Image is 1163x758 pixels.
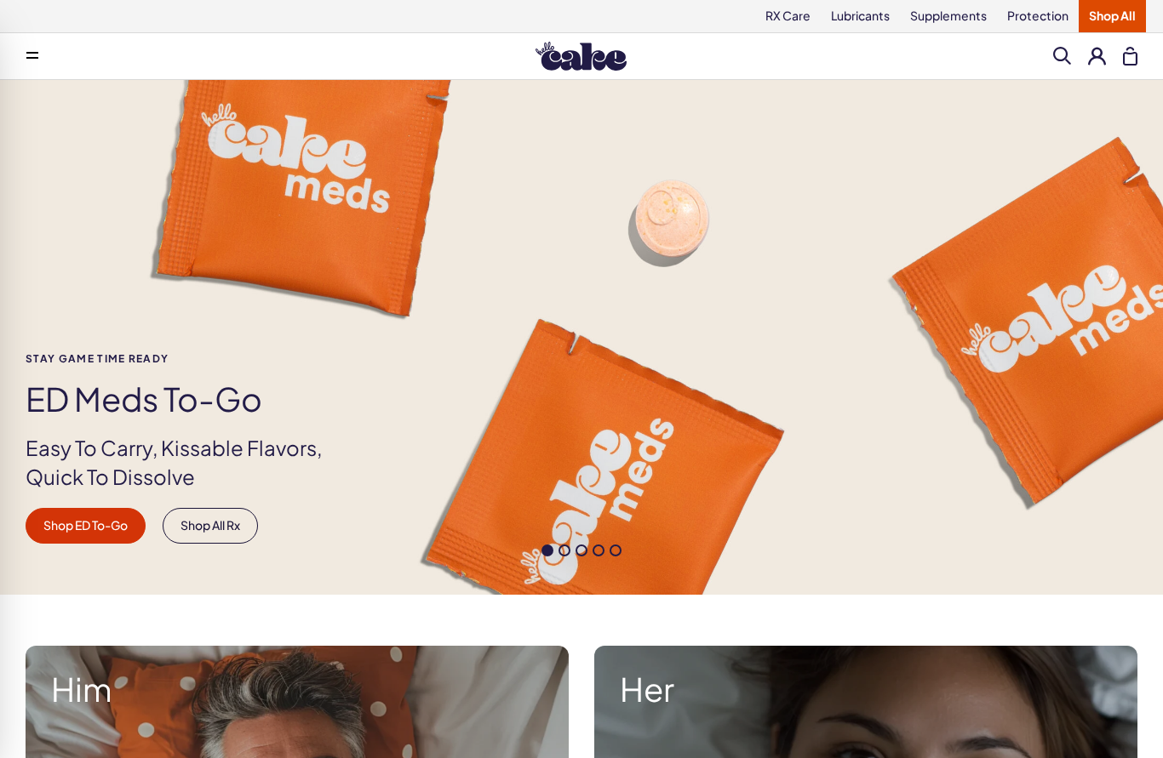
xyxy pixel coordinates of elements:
[26,381,351,417] h1: ED Meds to-go
[163,508,258,544] a: Shop All Rx
[620,671,1112,707] strong: Her
[26,508,146,544] a: Shop ED To-Go
[51,671,543,707] strong: Him
[536,42,627,71] img: Hello Cake
[26,353,351,364] span: Stay Game time ready
[26,434,351,491] p: Easy To Carry, Kissable Flavors, Quick To Dissolve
